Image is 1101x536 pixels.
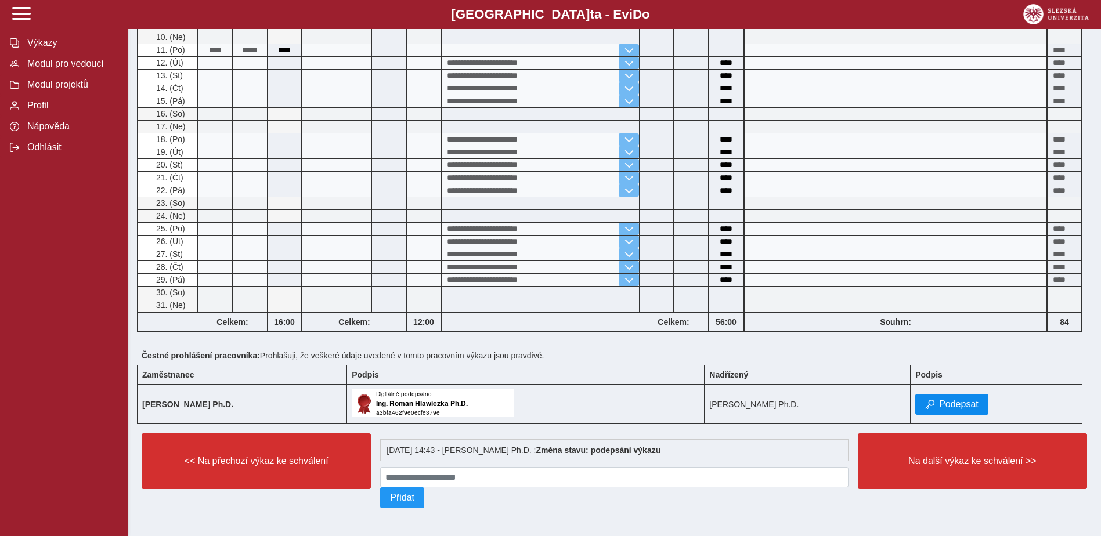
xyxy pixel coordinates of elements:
span: 27. (St) [154,249,183,259]
b: [GEOGRAPHIC_DATA] a - Evi [35,7,1066,22]
b: Podpis [352,370,379,379]
div: [DATE] 14:43 - [PERSON_NAME] Ph.D. : [380,439,849,461]
b: Souhrn: [880,317,911,327]
span: Výkazy [24,38,118,48]
button: << Na přechozí výkaz ke schválení [142,433,371,489]
span: 28. (Čt) [154,262,183,271]
div: Prohlašuji, že veškeré údaje uvedené v tomto pracovním výkazu jsou pravdivé. [137,346,1092,365]
span: 22. (Pá) [154,186,185,195]
span: Odhlásit [24,142,118,153]
button: Na další výkaz ke schválení >> [858,433,1087,489]
span: 12. (Út) [154,58,183,67]
img: logo_web_su.png [1023,4,1089,24]
span: 13. (St) [154,71,183,80]
span: 11. (Po) [154,45,185,55]
span: Na další výkaz ke schválení >> [868,456,1077,466]
b: Zaměstnanec [142,370,194,379]
b: 56:00 [709,317,743,327]
span: Modul projektů [24,79,118,90]
span: 25. (Po) [154,224,185,233]
span: 15. (Pá) [154,96,185,106]
span: 16. (So) [154,109,185,118]
span: 14. (Čt) [154,84,183,93]
span: Nápověda [24,121,118,132]
b: Celkem: [639,317,708,327]
span: Modul pro vedoucí [24,59,118,69]
span: 30. (So) [154,288,185,297]
b: 12:00 [407,317,441,327]
b: [PERSON_NAME] Ph.D. [142,400,233,409]
span: D [633,7,642,21]
span: 31. (Ne) [154,300,186,310]
span: 29. (Pá) [154,275,185,284]
b: Celkem: [302,317,406,327]
b: Podpis [915,370,943,379]
span: 21. (Čt) [154,173,183,182]
span: Přidat [390,492,414,503]
span: 10. (Ne) [154,32,186,42]
span: 26. (Út) [154,237,183,246]
td: [PERSON_NAME] Ph.D. [705,385,911,424]
button: Podepsat [915,394,988,415]
span: 19. (Út) [154,147,183,157]
span: Podepsat [939,399,979,410]
img: Digitálně podepsáno uživatelem [352,389,514,417]
span: 23. (So) [154,198,185,208]
span: o [642,7,650,21]
span: 24. (Ne) [154,211,186,220]
b: Celkem: [198,317,267,327]
b: 84 [1048,317,1081,327]
span: 17. (Ne) [154,122,186,131]
span: t [590,7,594,21]
button: Přidat [380,487,424,508]
span: 18. (Po) [154,135,185,144]
span: << Na přechozí výkaz ke schválení [151,456,361,466]
span: 20. (St) [154,160,183,169]
b: Změna stavu: podepsání výkazu [536,446,661,455]
b: 16:00 [268,317,301,327]
b: Čestné prohlášení pracovníka: [142,351,260,360]
span: Profil [24,100,118,111]
b: Nadřízený [709,370,748,379]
